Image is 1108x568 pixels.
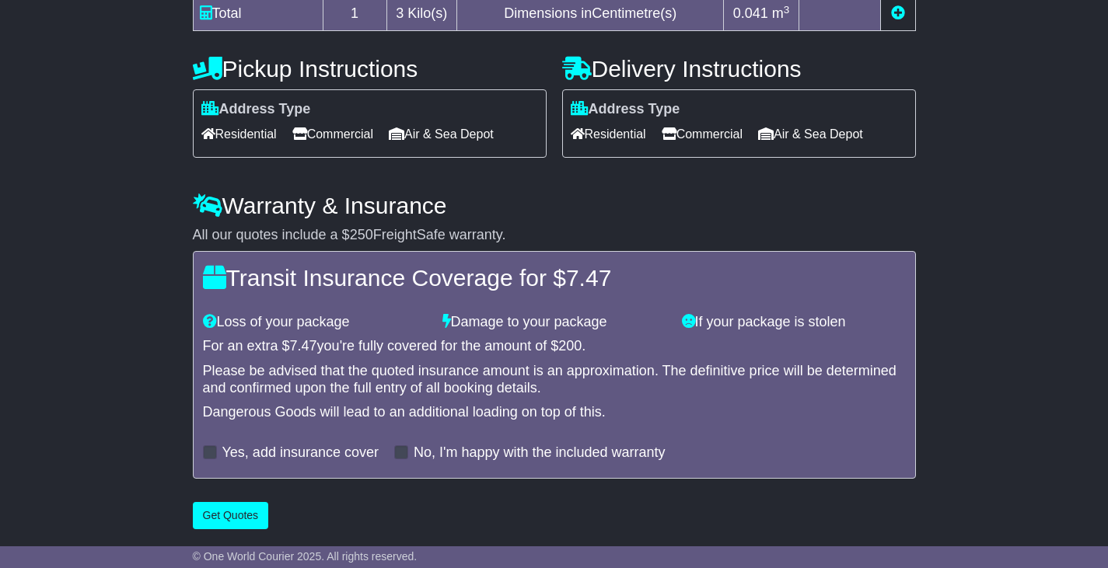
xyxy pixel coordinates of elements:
[201,101,311,118] label: Address Type
[772,5,790,21] span: m
[562,56,916,82] h4: Delivery Instructions
[558,338,582,354] span: 200
[195,314,435,331] div: Loss of your package
[566,265,611,291] span: 7.47
[203,404,906,421] div: Dangerous Goods will lead to an additional loading on top of this.
[396,5,404,21] span: 3
[290,338,317,354] span: 7.47
[389,122,494,146] span: Air & Sea Depot
[435,314,674,331] div: Damage to your package
[571,122,646,146] span: Residential
[222,444,379,462] label: Yes, add insurance cover
[414,444,666,462] label: No, I'm happy with the included warranty
[733,5,768,21] span: 0.041
[203,338,906,355] div: For an extra $ you're fully covered for the amount of $ .
[350,227,373,242] span: 250
[193,550,418,563] span: © One World Courier 2025. All rights reserved.
[203,265,906,291] h4: Transit Insurance Coverage for $
[784,4,790,16] sup: 3
[201,122,277,146] span: Residential
[674,314,914,331] div: If your package is stolen
[193,227,916,244] div: All our quotes include a $ FreightSafe warranty.
[203,363,906,396] div: Please be advised that the quoted insurance amount is an approximation. The definitive price will...
[891,5,905,21] a: Add new item
[662,122,743,146] span: Commercial
[193,56,547,82] h4: Pickup Instructions
[193,502,269,529] button: Get Quotes
[193,193,916,218] h4: Warranty & Insurance
[292,122,373,146] span: Commercial
[758,122,863,146] span: Air & Sea Depot
[571,101,680,118] label: Address Type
